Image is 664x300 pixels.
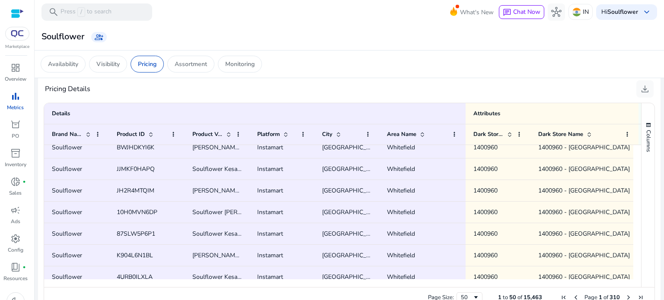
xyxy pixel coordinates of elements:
span: [GEOGRAPHIC_DATA] [322,230,383,238]
span: 1400960 [473,230,498,238]
span: 1400960 [473,165,498,173]
span: Details [52,110,70,117]
p: IN [583,4,589,19]
span: [PERSON_NAME] Healthy Hair Oil And [MEDICAL_DATA] Shampoo - 1 combo [192,186,406,195]
h3: Soulflower [41,32,84,42]
span: 1400960 - [GEOGRAPHIC_DATA] [538,273,630,281]
span: keyboard_arrow_down [642,7,652,17]
span: Whitefield [387,165,415,173]
p: Availability [48,60,78,69]
span: Whitefield [387,273,415,281]
span: Product ID [117,130,145,138]
span: 1400960 [473,208,498,216]
span: Instamart [257,165,283,173]
button: hub [548,3,565,21]
span: / [77,7,85,17]
span: chat [503,8,511,17]
span: fiber_manual_record [22,265,26,269]
button: chatChat Now [499,5,544,19]
span: 10H0MVN6DP [117,208,157,216]
span: hub [551,7,562,17]
span: 1400960 - [GEOGRAPHIC_DATA] [538,230,630,238]
span: Attributes [473,110,500,117]
p: Monitoring [225,60,255,69]
span: What's New [460,5,494,20]
p: Config [8,246,23,254]
span: 1400960 - [GEOGRAPHIC_DATA] [538,143,630,152]
span: 4URB0ILXLA [117,273,153,281]
span: JH2R4MTQIM [117,186,154,195]
span: Area Name [387,130,416,138]
p: Overview [5,75,26,83]
span: 1400960 - [GEOGRAPHIC_DATA] [538,251,630,259]
span: Whitefield [387,251,415,259]
span: Instamart [257,273,283,281]
span: 1400960 - [GEOGRAPHIC_DATA] [538,208,630,216]
span: [PERSON_NAME] Redensyl Hair Serum And Lavender Healthy Hair OilAnd [MEDICAL_DATA] Shampoo - 1 combo [192,251,502,259]
span: [PERSON_NAME] Essential Oil And Lavender Healthy Hair Oil And [MEDICAL_DATA] Shampoo - 1 combo [192,143,481,152]
span: Soulflower [52,143,82,152]
span: search [48,7,59,17]
img: in.svg [572,8,581,16]
span: 1400960 - [GEOGRAPHIC_DATA] [538,186,630,195]
span: inventory_2 [10,148,21,158]
span: City [322,130,332,138]
span: Soulflower [52,273,82,281]
span: [GEOGRAPHIC_DATA] [322,251,383,259]
span: Dark Store Name [538,130,583,138]
span: Soulflower [52,230,82,238]
span: Whitefield [387,143,415,152]
span: Whitefield [387,186,415,195]
span: 87SLW5P6P1 [117,230,155,238]
span: fiber_manual_record [22,180,26,183]
span: Chat Now [513,8,540,16]
span: [GEOGRAPHIC_DATA] [322,165,383,173]
h4: Pricing Details [45,85,90,93]
span: Instamart [257,230,283,238]
span: Soulflower [52,165,82,173]
p: Metrics [7,104,24,111]
span: [GEOGRAPHIC_DATA] [322,143,383,152]
a: group_add [91,32,107,42]
p: PO [12,132,19,140]
span: 1400960 [473,273,498,281]
span: book_4 [10,262,21,272]
span: Dark Store ID [473,130,504,138]
span: Whitefield [387,230,415,238]
button: download [636,80,654,98]
span: [GEOGRAPHIC_DATA] [322,186,383,195]
span: 1400960 - [GEOGRAPHIC_DATA] [538,165,630,173]
span: dashboard [10,63,21,73]
span: 1400960 [473,143,498,152]
span: download [640,84,650,94]
span: Whitefield [387,208,415,216]
p: Marketplace [5,44,29,50]
span: [GEOGRAPHIC_DATA] [322,208,383,216]
img: QC-logo.svg [10,30,25,37]
span: Columns [645,130,652,152]
span: Instamart [257,208,283,216]
span: Product Variant [192,130,223,138]
span: [GEOGRAPHIC_DATA] [322,273,383,281]
span: Soulflower [52,186,82,195]
p: Ads [11,218,20,225]
p: Press to search [61,7,112,17]
b: Soulflower [607,8,638,16]
span: donut_small [10,177,21,187]
p: Hi [601,9,638,15]
span: K904L6N1BL [117,251,153,259]
span: Brand Name [52,130,82,138]
span: Soulflower Kesar Sandalwood Puja Diya Oil for Pooja, Lamp Oil, Smokeless Deepam Oil & Soulflower ... [192,273,646,281]
p: Sales [9,189,22,197]
span: Instamart [257,251,283,259]
p: Pricing [138,60,156,69]
span: Soulflower [52,208,82,216]
span: 1400960 [473,251,498,259]
p: Resources [3,275,28,282]
p: Visibility [96,60,120,69]
span: orders [10,120,21,130]
span: BWJHDKYI6K [117,143,154,152]
span: settings [10,234,21,244]
span: 1400960 [473,186,498,195]
span: JJMKF0HAPQ [117,165,155,173]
